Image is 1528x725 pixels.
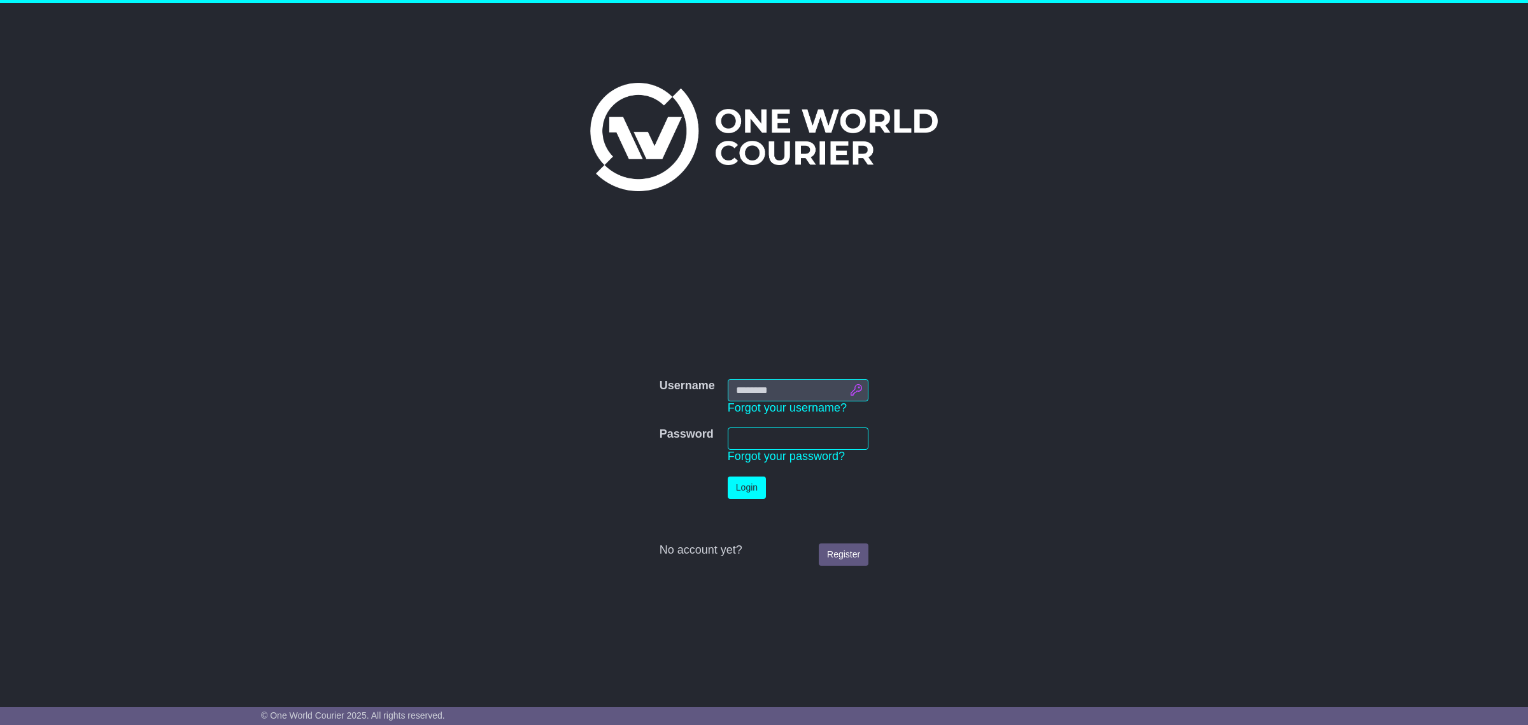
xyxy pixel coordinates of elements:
a: Forgot your password? [728,450,845,463]
a: Register [819,543,868,566]
img: One World [590,83,938,191]
label: Username [660,379,715,393]
a: Forgot your username? [728,401,847,414]
div: No account yet? [660,543,868,557]
label: Password [660,427,714,441]
button: Login [728,477,766,499]
span: © One World Courier 2025. All rights reserved. [261,710,445,721]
